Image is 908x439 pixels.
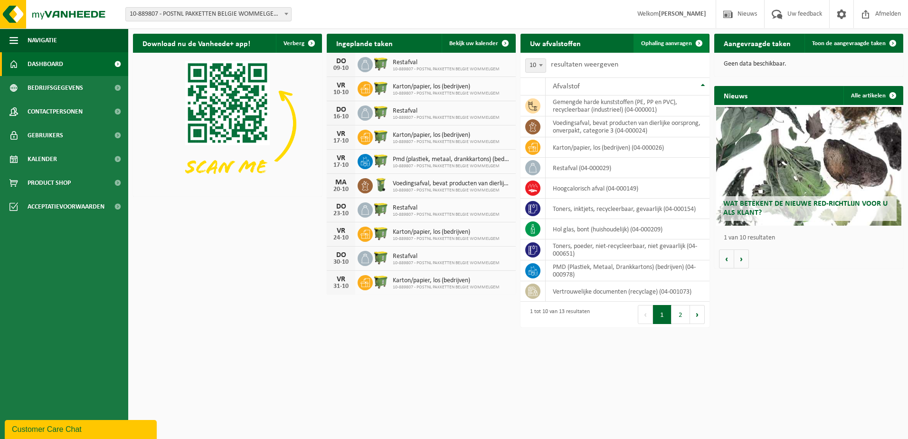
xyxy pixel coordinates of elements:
img: WB-1100-HPE-GN-50 [373,249,389,266]
a: Toon de aangevraagde taken [804,34,902,53]
span: 10-889807 - POSTNL PAKKETTEN BELGIE WOMMELGEM [393,91,500,96]
span: 10-889807 - POSTNL PAKKETTEN BELGIE WOMMELGEM [393,67,500,72]
p: 1 van 10 resultaten [724,235,899,241]
div: 23-10 [331,210,350,217]
span: 10-889807 - POSTNL PAKKETTEN BELGIE WOMMELGEM [393,188,511,193]
a: Ophaling aanvragen [634,34,709,53]
h2: Download nu de Vanheede+ app! [133,34,260,52]
span: Karton/papier, los (bedrijven) [393,229,500,236]
td: voedingsafval, bevat producten van dierlijke oorsprong, onverpakt, categorie 3 (04-000024) [546,116,709,137]
div: DO [331,251,350,259]
span: Navigatie [28,29,57,52]
span: Gebruikers [28,124,63,147]
span: 10-889807 - POSTNL PAKKETTEN BELGIE WOMMELGEM [393,236,500,242]
div: DO [331,57,350,65]
img: Download de VHEPlus App [133,53,322,195]
img: WB-1100-HPE-GN-50 [373,104,389,120]
div: 17-10 [331,138,350,144]
img: WB-1100-HPE-GN-50 [373,153,389,169]
img: WB-0140-HPE-GN-50 [373,177,389,193]
span: Restafval [393,253,500,260]
img: WB-1100-HPE-GN-50 [373,80,389,96]
span: 10 [525,58,546,73]
div: DO [331,106,350,114]
td: hol glas, bont (huishoudelijk) (04-000209) [546,219,709,239]
iframe: chat widget [5,418,159,439]
div: 24-10 [331,235,350,241]
span: Restafval [393,107,500,115]
p: Geen data beschikbaar. [724,61,894,67]
div: 09-10 [331,65,350,72]
span: Contactpersonen [28,100,83,124]
span: Karton/papier, los (bedrijven) [393,132,500,139]
span: Product Shop [28,171,71,195]
div: VR [331,82,350,89]
div: VR [331,227,350,235]
button: Volgende [734,249,749,268]
button: Verberg [276,34,321,53]
div: DO [331,203,350,210]
button: 1 [653,305,672,324]
span: Wat betekent de nieuwe RED-richtlijn voor u als klant? [723,200,888,217]
span: Karton/papier, los (bedrijven) [393,83,500,91]
img: WB-1100-HPE-GN-50 [373,128,389,144]
span: Toon de aangevraagde taken [812,40,886,47]
div: VR [331,130,350,138]
span: 10-889807 - POSTNL PAKKETTEN BELGIE WOMMELGEM [393,285,500,290]
td: karton/papier, los (bedrijven) (04-000026) [546,137,709,158]
div: 30-10 [331,259,350,266]
td: toners, inktjets, recycleerbaar, gevaarlijk (04-000154) [546,199,709,219]
span: Voedingsafval, bevat producten van dierlijke oorsprong, onverpakt, categorie 3 [393,180,511,188]
td: toners, poeder, niet-recycleerbaar, niet gevaarlijk (04-000651) [546,239,709,260]
img: WB-1100-HPE-GN-50 [373,225,389,241]
span: 10-889807 - POSTNL PAKKETTEN BELGIE WOMMELGEM - WOMMELGEM [125,7,292,21]
img: WB-1100-HPE-GN-50 [373,274,389,290]
label: resultaten weergeven [551,61,618,68]
span: 10-889807 - POSTNL PAKKETTEN BELGIE WOMMELGEM [393,139,500,145]
span: Karton/papier, los (bedrijven) [393,277,500,285]
div: 1 tot 10 van 13 resultaten [525,304,590,325]
td: hoogcalorisch afval (04-000149) [546,178,709,199]
a: Bekijk uw kalender [442,34,515,53]
strong: [PERSON_NAME] [659,10,706,18]
h2: Ingeplande taken [327,34,402,52]
img: WB-1100-HPE-GN-50 [373,56,389,72]
span: Restafval [393,59,500,67]
span: Pmd (plastiek, metaal, drankkartons) (bedrijven) [393,156,511,163]
span: 10-889807 - POSTNL PAKKETTEN BELGIE WOMMELGEM [393,260,500,266]
span: 10-889807 - POSTNL PAKKETTEN BELGIE WOMMELGEM [393,163,511,169]
h2: Uw afvalstoffen [520,34,590,52]
span: Acceptatievoorwaarden [28,195,104,219]
button: 2 [672,305,690,324]
span: Kalender [28,147,57,171]
div: VR [331,276,350,283]
a: Wat betekent de nieuwe RED-richtlijn voor u als klant? [716,107,901,226]
div: 20-10 [331,186,350,193]
div: 31-10 [331,283,350,290]
h2: Aangevraagde taken [714,34,800,52]
div: 10-10 [331,89,350,96]
img: WB-1100-HPE-GN-50 [373,201,389,217]
div: 16-10 [331,114,350,120]
button: Vorige [719,249,734,268]
div: VR [331,154,350,162]
span: Dashboard [28,52,63,76]
span: 10-889807 - POSTNL PAKKETTEN BELGIE WOMMELGEM [393,115,500,121]
button: Previous [638,305,653,324]
span: 10-889807 - POSTNL PAKKETTEN BELGIE WOMMELGEM [393,212,500,218]
span: Afvalstof [553,83,580,90]
td: PMD (Plastiek, Metaal, Drankkartons) (bedrijven) (04-000978) [546,260,709,281]
td: vertrouwelijke documenten (recyclage) (04-001073) [546,281,709,302]
a: Alle artikelen [843,86,902,105]
span: Ophaling aanvragen [641,40,692,47]
button: Next [690,305,705,324]
td: restafval (04-000029) [546,158,709,178]
div: 17-10 [331,162,350,169]
span: 10-889807 - POSTNL PAKKETTEN BELGIE WOMMELGEM - WOMMELGEM [126,8,291,21]
span: 10 [526,59,546,72]
span: Bedrijfsgegevens [28,76,83,100]
span: Bekijk uw kalender [449,40,498,47]
td: gemengde harde kunststoffen (PE, PP en PVC), recycleerbaar (industrieel) (04-000001) [546,95,709,116]
h2: Nieuws [714,86,757,105]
